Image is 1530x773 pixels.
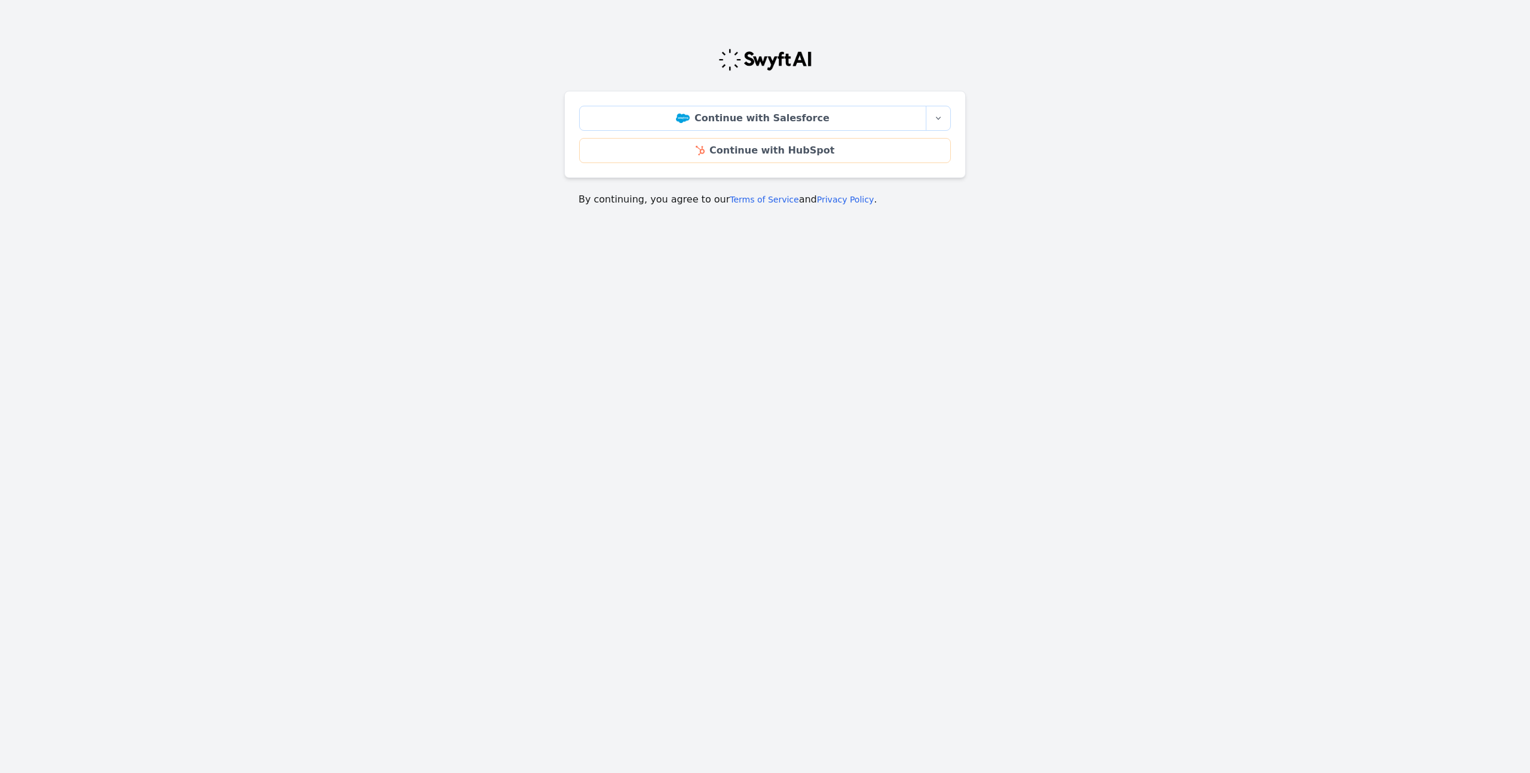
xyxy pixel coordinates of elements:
img: Salesforce [676,114,690,123]
a: Continue with HubSpot [579,138,951,163]
a: Continue with Salesforce [579,106,926,131]
a: Privacy Policy [817,195,874,204]
a: Terms of Service [730,195,798,204]
img: Swyft Logo [718,48,812,72]
img: HubSpot [696,146,705,155]
p: By continuing, you agree to our and . [579,192,951,207]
